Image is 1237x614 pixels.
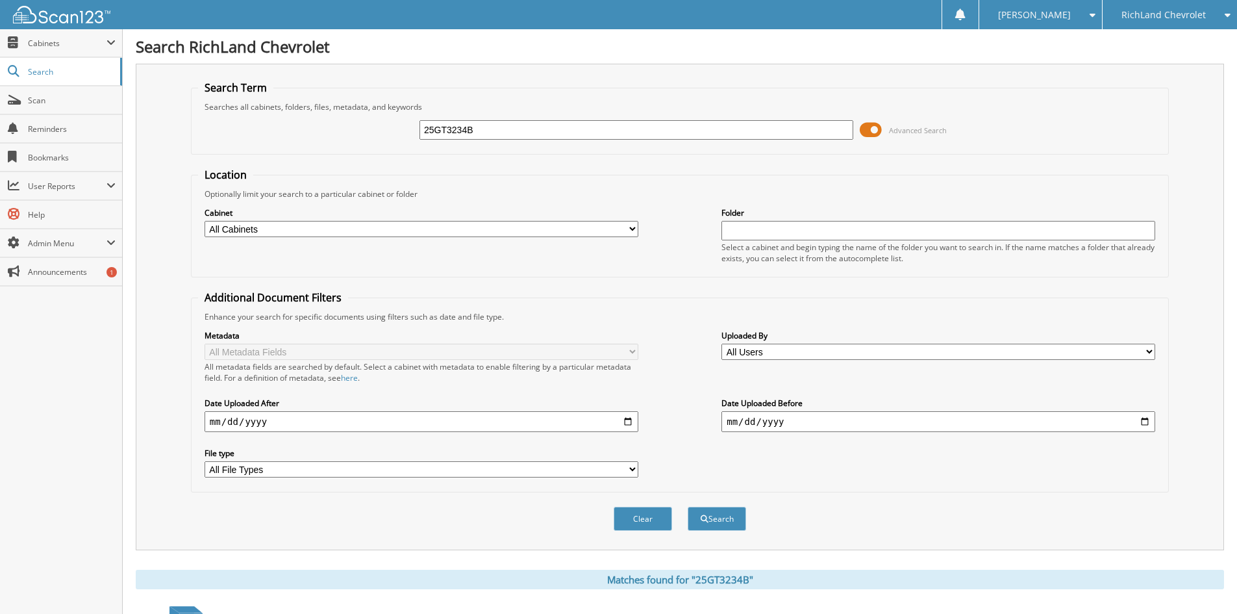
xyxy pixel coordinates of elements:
span: [PERSON_NAME] [998,11,1071,19]
label: Date Uploaded Before [721,398,1155,409]
h1: Search RichLand Chevrolet [136,36,1224,57]
span: Bookmarks [28,152,116,163]
button: Search [688,507,746,531]
span: Admin Menu [28,238,106,249]
label: Date Uploaded After [205,398,638,409]
legend: Search Term [198,81,273,95]
label: Folder [721,207,1155,218]
div: Searches all cabinets, folders, files, metadata, and keywords [198,101,1162,112]
span: Advanced Search [889,125,947,135]
a: here [341,372,358,383]
span: Help [28,209,116,220]
div: All metadata fields are searched by default. Select a cabinet with metadata to enable filtering b... [205,361,638,383]
label: File type [205,448,638,459]
legend: Location [198,168,253,182]
label: Metadata [205,330,638,341]
span: Reminders [28,123,116,134]
span: Announcements [28,266,116,277]
span: Search [28,66,114,77]
div: Optionally limit your search to a particular cabinet or folder [198,188,1162,199]
span: RichLand Chevrolet [1121,11,1206,19]
legend: Additional Document Filters [198,290,348,305]
span: Cabinets [28,38,106,49]
div: Select a cabinet and begin typing the name of the folder you want to search in. If the name match... [721,242,1155,264]
div: 1 [106,267,117,277]
span: User Reports [28,181,106,192]
div: Enhance your search for specific documents using filters such as date and file type. [198,311,1162,322]
input: end [721,411,1155,432]
button: Clear [614,507,672,531]
span: Scan [28,95,116,106]
div: Matches found for "25GT3234B" [136,570,1224,589]
label: Uploaded By [721,330,1155,341]
input: start [205,411,638,432]
label: Cabinet [205,207,638,218]
img: scan123-logo-white.svg [13,6,110,23]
